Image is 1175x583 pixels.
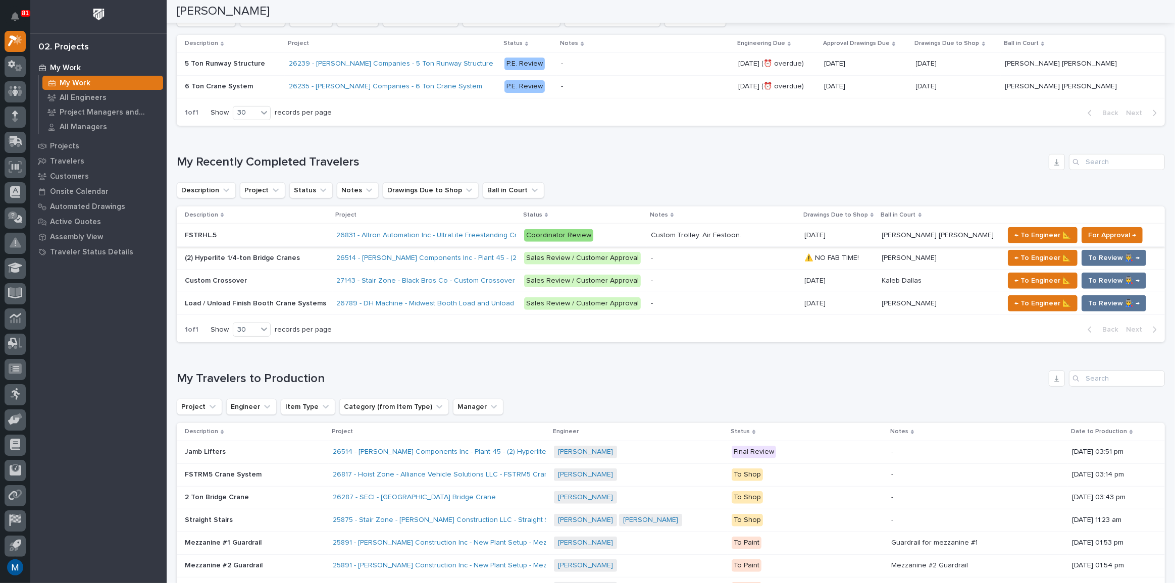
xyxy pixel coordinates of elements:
[177,372,1045,386] h1: My Travelers to Production
[177,75,1165,98] tr: 6 Ton Crane System6 Ton Crane System 26235 - [PERSON_NAME] Companies - 6 Ton Crane System P.E. Re...
[60,108,159,117] p: Project Managers and Engineers
[185,468,264,479] p: FSTRM5 Crane System
[558,448,613,456] a: [PERSON_NAME]
[882,252,939,262] p: [PERSON_NAME]
[177,224,1165,247] tr: FSTRHL.5FSTRHL.5 26831 - Altron Automation Inc - UltraLite Freestanding Crane Coordinator ReviewC...
[558,493,613,502] a: [PERSON_NAME]
[333,516,639,524] a: 25875 - Stair Zone - [PERSON_NAME] Construction LLC - Straight Stairs - [GEOGRAPHIC_DATA]
[1082,295,1146,311] button: To Review 👨‍🏭 →
[177,247,1165,270] tr: (2) Hyperlite 1/4-ton Bridge Cranes(2) Hyperlite 1/4-ton Bridge Cranes 26514 - [PERSON_NAME] Comp...
[732,559,761,572] div: To Paint
[89,5,108,24] img: Workspace Logo
[1122,109,1165,118] button: Next
[185,514,235,524] p: Straight Stairs
[732,468,763,481] div: To Shop
[50,64,81,73] p: My Work
[177,317,207,342] p: 1 of 1
[226,399,277,415] button: Engineer
[275,109,332,117] p: records per page
[30,138,167,153] a: Projects
[882,297,939,308] p: [PERSON_NAME]
[39,76,167,90] a: My Work
[1080,325,1122,334] button: Back
[891,561,968,570] div: Mezzanine #2 Guardrail
[177,4,270,19] h2: [PERSON_NAME]
[177,52,1165,75] tr: 5 Ton Runway Structure5 Ton Runway Structure 26239 - [PERSON_NAME] Companies - 5 Ton Runway Struc...
[177,532,1165,554] tr: Mezzanine #1 GuardrailMezzanine #1 Guardrail 25891 - [PERSON_NAME] Construction Inc - New Plant S...
[891,516,893,524] div: -
[5,557,26,578] button: users-avatar
[289,82,482,91] a: 26235 - [PERSON_NAME] Companies - 6 Ton Crane System
[185,38,218,49] p: Description
[185,229,219,240] p: FSTRHL.5
[60,93,107,102] p: All Engineers
[651,254,653,262] div: -
[890,426,908,437] p: Notes
[50,157,84,166] p: Travelers
[558,470,613,479] a: [PERSON_NAME]
[891,539,978,547] div: Guardrail for mezzanine #1
[333,539,593,547] a: 25891 - [PERSON_NAME] Construction Inc - New Plant Setup - Mezzanine Project
[1122,325,1165,334] button: Next
[558,539,613,547] a: [PERSON_NAME]
[483,182,544,198] button: Ball in Court
[1096,109,1118,118] span: Back
[177,270,1165,292] tr: Custom CrossoverCustom Crossover 27143 - Stair Zone - Black Bros Co - Custom Crossover Sales Revi...
[281,399,335,415] button: Item Type
[732,491,763,504] div: To Shop
[337,231,530,240] a: 26831 - Altron Automation Inc - UltraLite Freestanding Crane
[289,182,333,198] button: Status
[177,509,1165,532] tr: Straight StairsStraight Stairs 25875 - Stair Zone - [PERSON_NAME] Construction LLC - Straight Sta...
[1082,273,1146,289] button: To Review 👨‍🏭 →
[339,399,449,415] button: Category (from Item Type)
[891,448,893,456] div: -
[177,463,1165,486] tr: FSTRM5 Crane SystemFSTRM5 Crane System 26817 - Hoist Zone - Alliance Vehicle Solutions LLC - FSTR...
[804,275,828,285] p: [DATE]
[1014,275,1071,287] span: ← To Engineer 📐
[233,108,258,118] div: 30
[558,561,613,570] a: [PERSON_NAME]
[1072,448,1149,456] p: [DATE] 03:51 pm
[240,182,285,198] button: Project
[503,38,523,49] p: Status
[1005,80,1119,91] p: [PERSON_NAME] [PERSON_NAME]
[1071,426,1127,437] p: Date to Production
[738,58,806,68] p: [DATE] (⏰ overdue)
[623,516,678,524] a: [PERSON_NAME]
[39,90,167,104] a: All Engineers
[1072,561,1149,570] p: [DATE] 01:54 pm
[1088,275,1140,287] span: To Review 👨‍🏭 →
[39,105,167,119] a: Project Managers and Engineers
[560,38,578,49] p: Notes
[233,325,258,335] div: 30
[30,60,167,75] a: My Work
[558,516,613,524] a: [PERSON_NAME]
[50,187,109,196] p: Onsite Calendar
[185,58,267,68] p: 5 Ton Runway Structure
[185,446,228,456] p: Jamb Lifters
[1072,470,1149,479] p: [DATE] 03:14 pm
[1069,370,1165,387] div: Search
[39,120,167,134] a: All Managers
[383,182,479,198] button: Drawings Due to Shop
[1069,154,1165,170] div: Search
[524,297,641,310] div: Sales Review / Customer Approval
[561,60,563,68] div: -
[275,326,332,334] p: records per page
[916,80,939,91] p: [DATE]
[337,182,379,198] button: Notes
[211,109,229,117] p: Show
[60,79,90,88] p: My Work
[185,297,328,308] p: Load / Unload Finish Booth Crane Systems
[185,252,302,262] p: (2) Hyperlite 1/4-ton Bridge Cranes
[891,493,893,502] div: -
[523,209,542,221] p: Status
[30,184,167,199] a: Onsite Calendar
[177,441,1165,463] tr: Jamb LiftersJamb Lifters 26514 - [PERSON_NAME] Components Inc - Plant 45 - (2) Hyperlite ¼ ton br...
[824,82,907,91] p: [DATE]
[177,292,1165,315] tr: Load / Unload Finish Booth Crane SystemsLoad / Unload Finish Booth Crane Systems 26789 - DH Machi...
[177,155,1045,170] h1: My Recently Completed Travelers
[333,470,579,479] a: 26817 - Hoist Zone - Alliance Vehicle Solutions LLC - FSTRM5 Crane System
[1126,325,1148,334] span: Next
[453,399,503,415] button: Manager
